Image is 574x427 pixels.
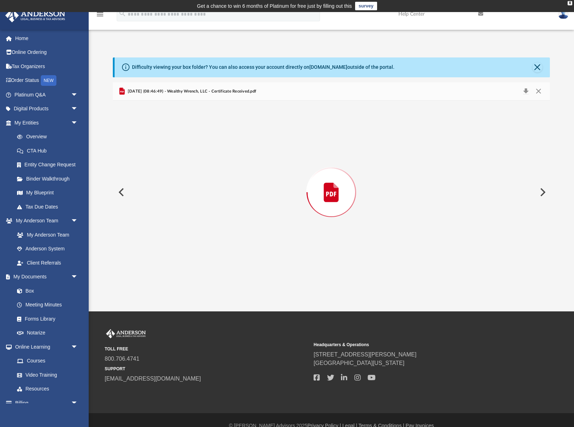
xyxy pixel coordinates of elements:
[132,63,394,71] div: Difficulty viewing your box folder? You can also access your account directly on outside of the p...
[5,270,85,284] a: My Documentsarrow_drop_down
[532,87,545,96] button: Close
[3,9,67,22] img: Anderson Advisors Platinum Portal
[5,88,89,102] a: Platinum Q&Aarrow_drop_down
[10,200,89,214] a: Tax Due Dates
[10,186,85,200] a: My Blueprint
[96,13,104,18] a: menu
[10,172,89,186] a: Binder Walkthrough
[5,59,89,73] a: Tax Organizers
[197,2,352,10] div: Get a chance to win 6 months of Platinum for free just by filling out this
[105,346,309,352] small: TOLL FREE
[71,340,85,354] span: arrow_drop_down
[520,87,532,96] button: Download
[532,62,542,72] button: Close
[105,356,139,362] a: 800.706.4741
[10,284,82,298] a: Box
[5,396,89,410] a: Billingarrow_drop_down
[558,9,569,19] img: User Pic
[568,1,572,5] div: close
[10,326,85,340] a: Notarize
[71,116,85,130] span: arrow_drop_down
[71,396,85,410] span: arrow_drop_down
[10,298,85,312] a: Meeting Minutes
[5,340,85,354] a: Online Learningarrow_drop_down
[314,342,518,348] small: Headquarters & Operations
[10,130,89,144] a: Overview
[314,351,416,357] a: [STREET_ADDRESS][PERSON_NAME]
[71,270,85,284] span: arrow_drop_down
[534,182,550,202] button: Next File
[96,10,104,18] i: menu
[314,360,404,366] a: [GEOGRAPHIC_DATA][US_STATE]
[105,376,201,382] a: [EMAIL_ADDRESS][DOMAIN_NAME]
[5,45,89,60] a: Online Ordering
[118,10,126,17] i: search
[5,214,85,228] a: My Anderson Teamarrow_drop_down
[71,214,85,228] span: arrow_drop_down
[10,242,85,256] a: Anderson System
[10,256,85,270] a: Client Referrals
[5,116,89,130] a: My Entitiesarrow_drop_down
[10,228,82,242] a: My Anderson Team
[5,102,89,116] a: Digital Productsarrow_drop_down
[41,75,56,86] div: NEW
[10,382,85,396] a: Resources
[10,144,89,158] a: CTA Hub
[10,354,85,368] a: Courses
[71,102,85,116] span: arrow_drop_down
[126,88,256,95] span: [DATE] (08:46:49) - Wealthy Wrench, LLC - Certificate Received.pdf
[113,182,128,202] button: Previous File
[10,158,89,172] a: Entity Change Request
[355,2,377,10] a: survey
[105,329,147,338] img: Anderson Advisors Platinum Portal
[5,73,89,88] a: Order StatusNEW
[309,64,347,70] a: [DOMAIN_NAME]
[5,31,89,45] a: Home
[10,368,82,382] a: Video Training
[105,366,309,372] small: SUPPORT
[113,82,550,284] div: Preview
[71,88,85,102] span: arrow_drop_down
[10,312,82,326] a: Forms Library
